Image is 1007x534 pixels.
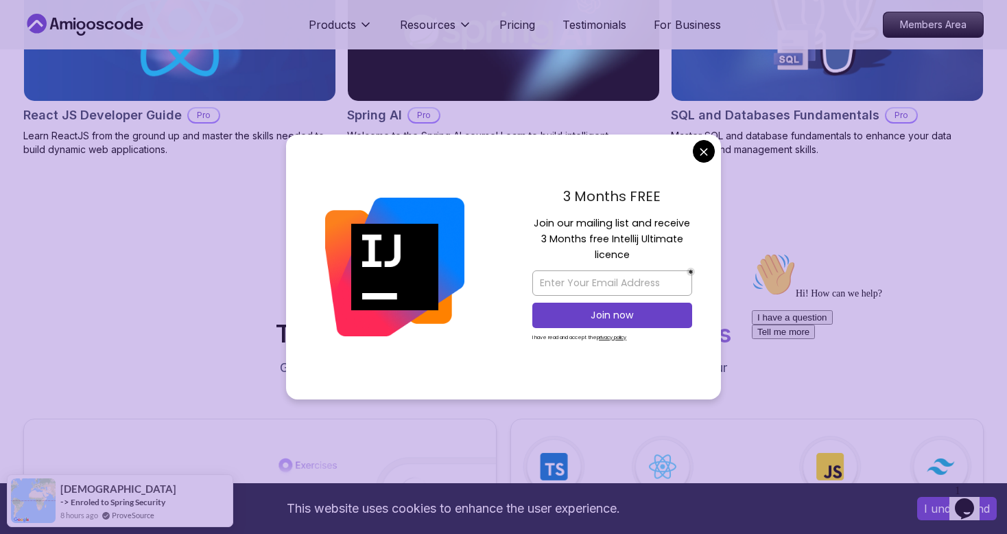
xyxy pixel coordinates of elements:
[23,106,182,125] h2: React JS Developer Guide
[654,16,721,33] a: For Business
[71,497,165,507] a: Enroled to Spring Security
[917,497,997,520] button: Accept cookies
[347,106,402,125] h2: Spring AI
[60,496,69,507] span: ->
[23,129,336,156] p: Learn ReactJS from the ground up and master the skills needed to build dynamic web applications.
[400,16,455,33] p: Resources
[5,5,49,49] img: :wave:
[309,16,372,44] button: Products
[499,16,535,33] a: Pricing
[409,108,439,122] p: Pro
[949,479,993,520] iframe: chat widget
[562,16,626,33] a: Testimonials
[10,494,897,524] div: This website uses cookies to enhance the user experience.
[746,247,993,472] iframe: chat widget
[347,129,660,156] p: Welcome to the Spring AI course! Learn to build intelligent applications with the Spring framewor...
[5,41,136,51] span: Hi! How can we help?
[273,358,734,397] p: Get unlimited access to coding , , and . Start your journey or level up your career with Amigosco...
[883,12,984,38] a: Members Area
[276,320,731,347] h2: The One-Stop Platform for
[309,16,356,33] p: Products
[5,5,252,92] div: 👋Hi! How can we help?I have a questionTell me more
[884,12,983,37] p: Members Area
[671,129,984,156] p: Master SQL and database fundamentals to enhance your data querying and management skills.
[189,108,219,122] p: Pro
[5,78,69,92] button: Tell me more
[886,108,916,122] p: Pro
[400,16,472,44] button: Resources
[60,509,98,521] span: 8 hours ago
[112,509,154,521] a: ProveSource
[60,483,171,495] span: [DEMOGRAPHIC_DATA]
[5,63,86,78] button: I have a question
[671,106,879,125] h2: SQL and Databases Fundamentals
[11,478,56,523] img: provesource social proof notification image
